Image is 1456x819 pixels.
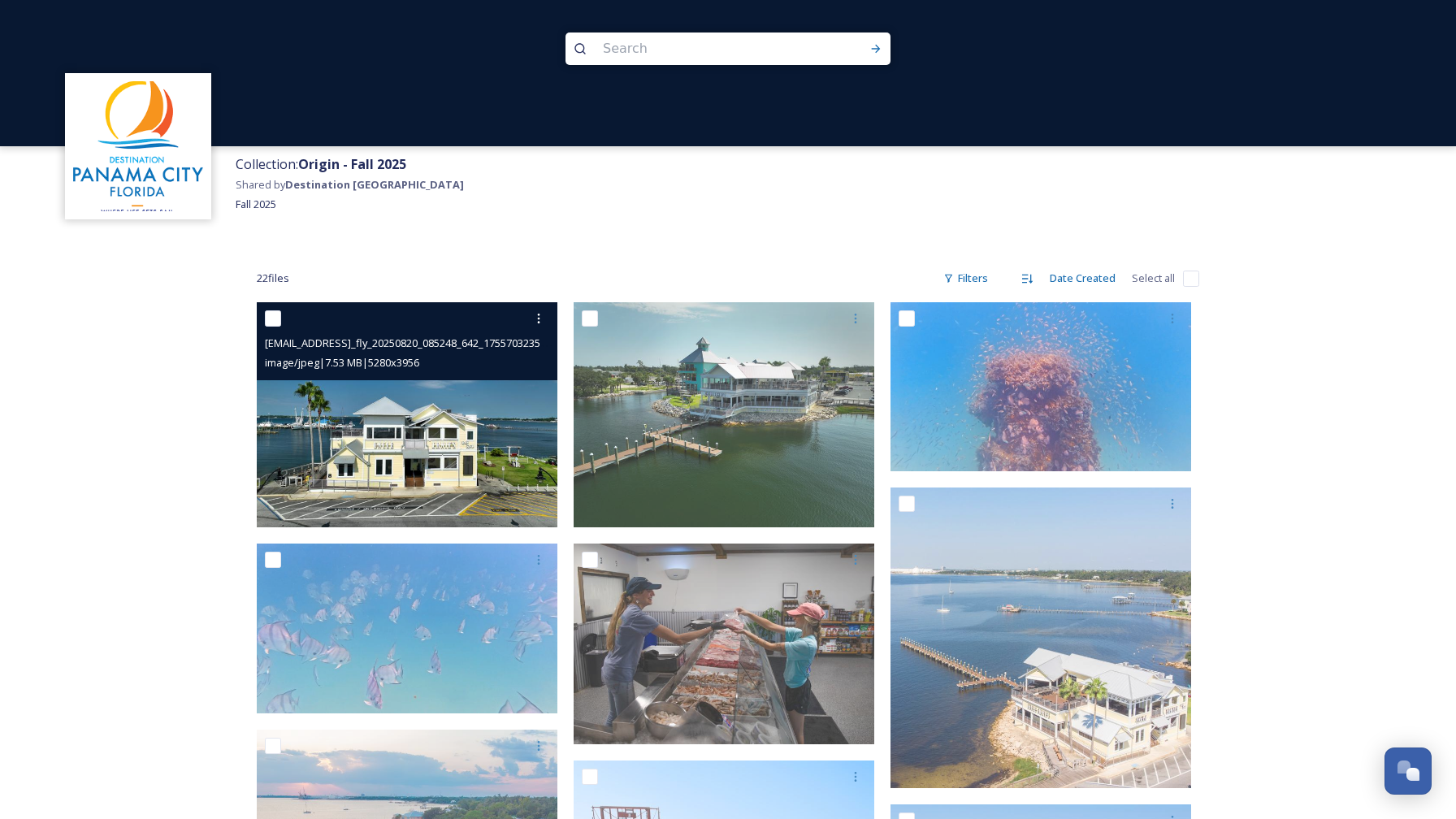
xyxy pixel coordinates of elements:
[265,335,642,350] span: [EMAIL_ADDRESS]_fly_20250820_085248_642_1755703235167_photo_PRINT.jpg
[285,177,464,192] strong: Destination [GEOGRAPHIC_DATA]
[890,302,1191,471] img: ext_1755635262.680474_chris@flippinawesomeadventures.com-GX011467_1755546730014_2.jpg
[1384,747,1432,795] button: Open Chat
[73,81,203,211] img: download.png
[574,302,874,527] img: ext_1755733162.208332_matt@interpretstudios.com-dji_fly_20250820_085718_660_1755703366948_photoPR...
[236,177,464,192] span: Shared by
[257,544,557,713] img: ext_1755635130.442948_chris@flippinawesomeadventures.com-GX011462_1755556084775.jpg
[595,31,817,67] input: Search
[1132,271,1175,286] span: Select all
[935,262,996,294] div: Filters
[265,355,419,370] span: image/jpeg | 7.53 MB | 5280 x 3956
[890,487,1191,788] img: Uncle Ernies Aerial.jpg
[574,544,874,744] img: tarpon dock01.jpg
[257,302,557,527] img: ext_1755733162.835597_matt@interpretstudios.com-dji_fly_20250820_085248_642_1755703235167_photo_P...
[236,197,276,211] span: Fall 2025
[257,271,289,286] span: 22 file s
[298,155,406,173] strong: Origin - Fall 2025
[236,155,406,173] span: Collection:
[1042,262,1124,294] div: Date Created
